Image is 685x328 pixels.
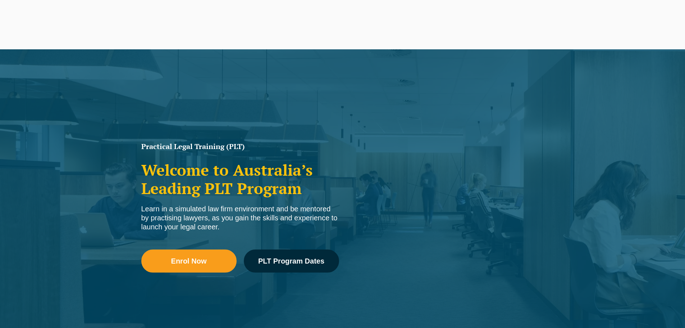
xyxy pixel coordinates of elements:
span: PLT Program Dates [258,257,324,265]
div: Learn in a simulated law firm environment and be mentored by practising lawyers, as you gain the ... [141,205,339,232]
h2: Welcome to Australia’s Leading PLT Program [141,161,339,197]
a: PLT Program Dates [244,250,339,273]
a: Enrol Now [141,250,237,273]
h1: Practical Legal Training (PLT) [141,143,339,150]
span: Enrol Now [171,257,207,265]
